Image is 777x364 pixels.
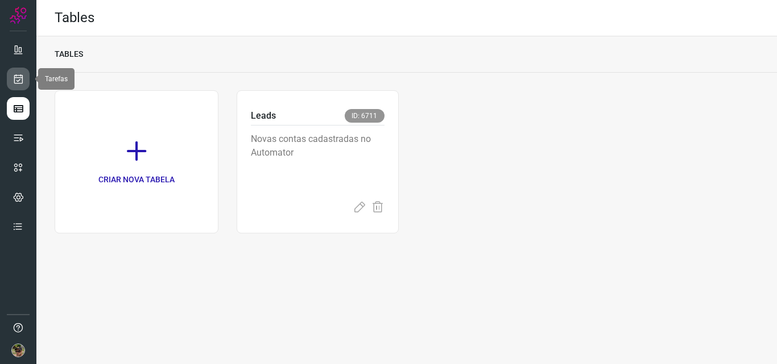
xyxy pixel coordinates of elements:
p: Leads [251,109,276,123]
img: 6adef898635591440a8308d58ed64fba.jpg [11,344,25,357]
p: Novas contas cadastradas no Automator [251,132,385,189]
img: Logo [10,7,27,24]
span: ID: 6711 [345,109,385,123]
h2: Tables [55,10,94,26]
span: Tarefas [45,75,68,83]
p: TABLES [55,48,83,60]
p: CRIAR NOVA TABELA [98,174,175,186]
a: CRIAR NOVA TABELA [55,90,218,233]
